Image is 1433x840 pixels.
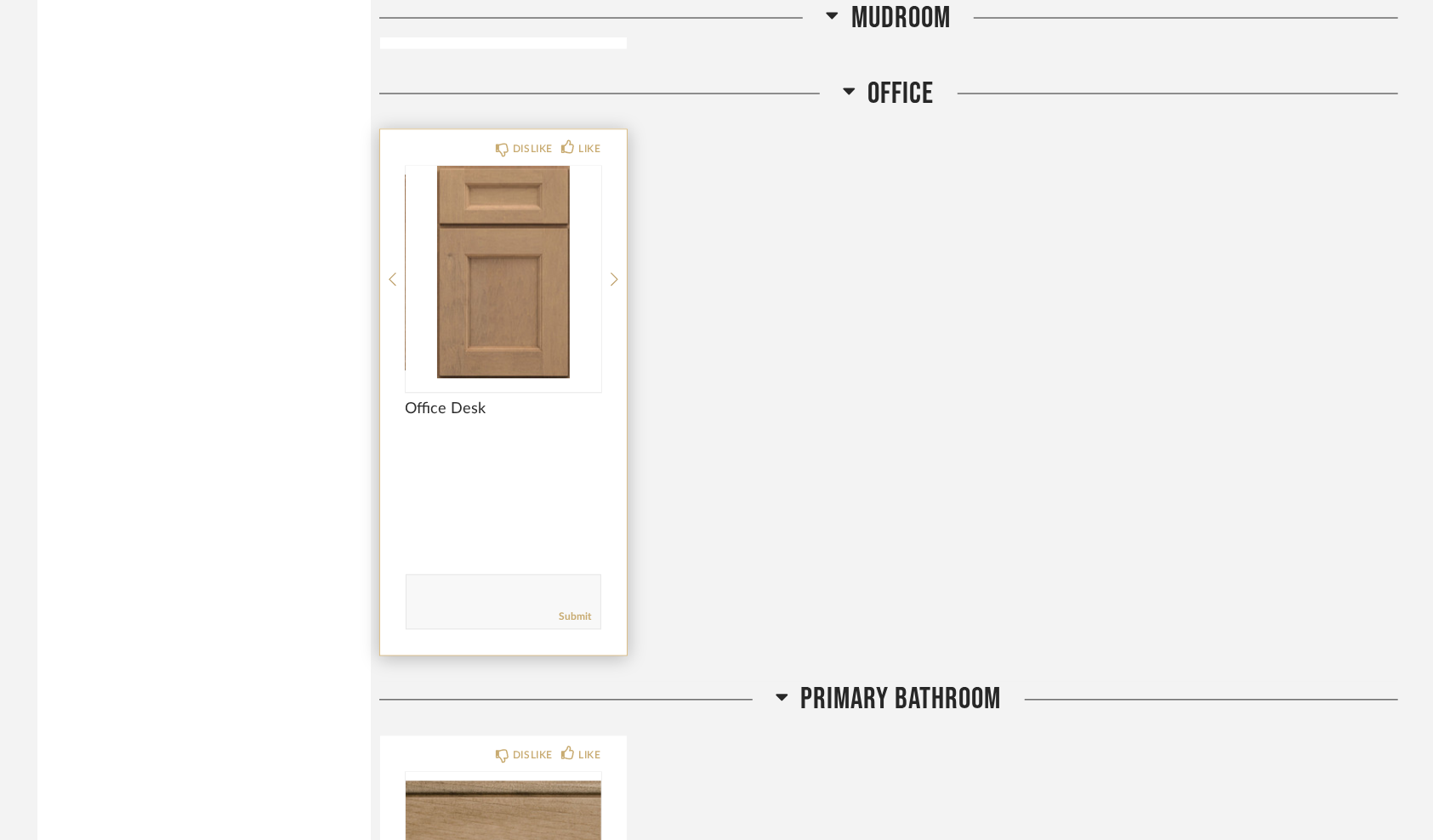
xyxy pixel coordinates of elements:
[868,76,935,112] span: Office
[406,400,601,419] span: Office Desk
[406,167,601,379] div: 0
[513,141,553,158] div: DISLIKE
[560,610,592,625] a: Submit
[513,747,553,764] div: DISLIKE
[406,167,601,379] img: undefined
[801,682,1002,718] span: Primary Bathroom
[578,747,600,764] div: LIKE
[578,141,600,158] div: LIKE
